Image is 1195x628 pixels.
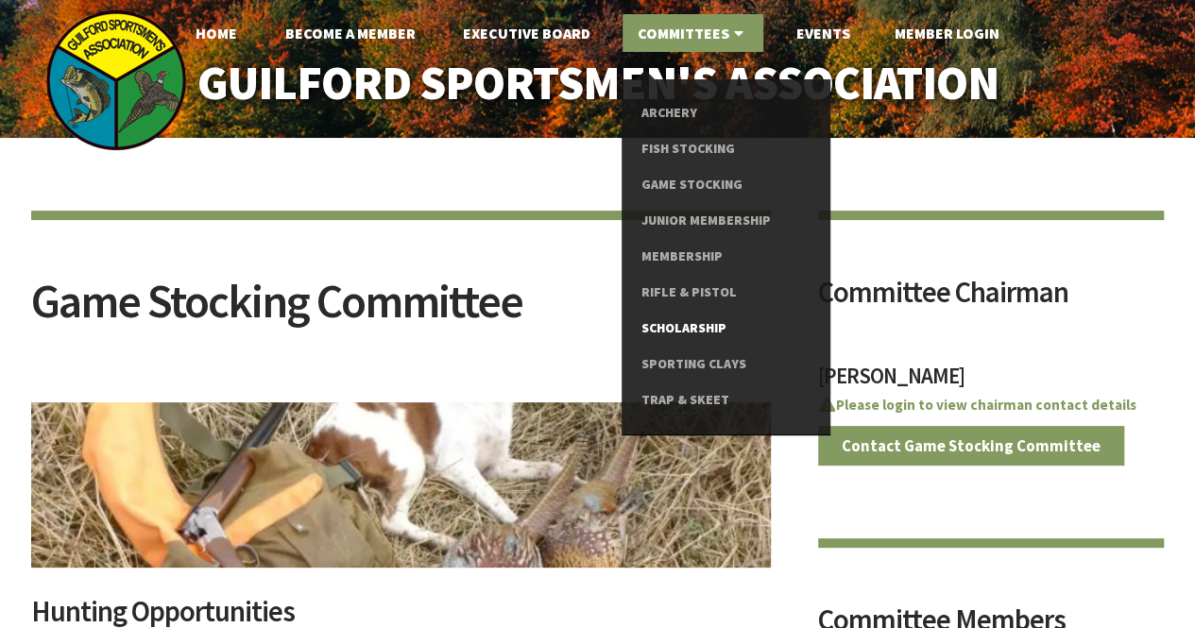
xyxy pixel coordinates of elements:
[31,278,771,348] h2: Game Stocking Committee
[270,14,431,52] a: Become A Member
[623,14,763,52] a: Committees
[45,9,187,151] img: logo_sm.png
[641,239,811,275] a: Membership
[641,167,811,203] a: Game Stocking
[818,278,1165,321] h2: Committee Chairman
[818,365,1165,398] h3: [PERSON_NAME]
[641,311,811,347] a: Scholarship
[818,426,1125,466] a: Contact Game Stocking Committee
[157,43,1038,124] a: Guilford Sportsmen's Association
[879,14,1015,52] a: Member Login
[780,14,864,52] a: Events
[641,131,811,167] a: Fish Stocking
[641,347,811,382] a: Sporting Clays
[641,275,811,311] a: Rifle & Pistol
[180,14,252,52] a: Home
[641,95,811,131] a: Archery
[818,396,1136,414] a: Please login to view chairman contact details
[448,14,606,52] a: Executive Board
[641,382,811,418] a: Trap & Skeet
[641,203,811,239] a: Junior Membership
